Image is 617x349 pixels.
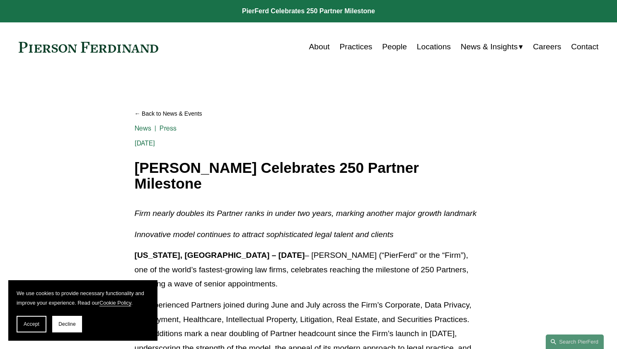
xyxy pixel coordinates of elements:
[135,251,305,259] strong: [US_STATE], [GEOGRAPHIC_DATA] – [DATE]
[571,39,598,55] a: Contact
[533,39,561,55] a: Careers
[17,316,46,332] button: Accept
[135,124,152,132] a: News
[58,321,76,327] span: Decline
[340,39,373,55] a: Practices
[17,288,149,308] p: We use cookies to provide necessary functionality and improve your experience. Read our .
[160,124,177,132] a: Press
[135,248,483,291] p: – [PERSON_NAME] (“PierFerd” or the “Firm”), one of the world’s fastest-growing law firms, celebra...
[99,300,131,306] a: Cookie Policy
[8,280,157,341] section: Cookie banner
[135,139,155,147] span: [DATE]
[135,160,483,192] h1: [PERSON_NAME] Celebrates 250 Partner Milestone
[135,230,394,239] em: Innovative model continues to attract sophisticated legal talent and clients
[461,39,523,55] a: folder dropdown
[24,321,39,327] span: Accept
[135,107,483,121] a: Back to News & Events
[52,316,82,332] button: Decline
[309,39,330,55] a: About
[417,39,451,55] a: Locations
[135,209,477,218] em: Firm nearly doubles its Partner ranks in under two years, marking another major growth landmark
[382,39,407,55] a: People
[461,40,518,54] span: News & Insights
[546,334,604,349] a: Search this site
